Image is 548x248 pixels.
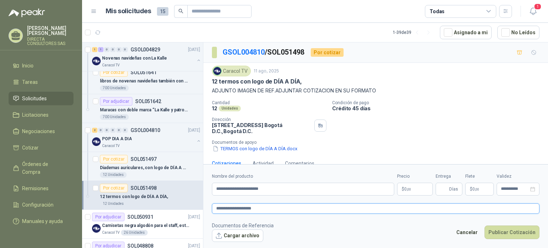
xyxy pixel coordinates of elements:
div: 12 Unidades [100,172,127,178]
p: Maracas con doble marca “La Kalle y patrocinador” [100,107,189,113]
a: Configuración [9,198,73,212]
img: Company Logo [92,224,101,233]
span: 0 [472,187,479,191]
a: Negociaciones [9,125,73,138]
p: 11 ago, 2025 [254,68,279,75]
span: Licitaciones [22,111,49,119]
img: Company Logo [92,137,101,146]
div: 0 [104,47,110,52]
label: Entrega [436,173,462,180]
a: Licitaciones [9,108,73,122]
span: Solicitudes [22,95,47,102]
div: 26 Unidades [121,230,148,236]
div: 2 [92,128,97,133]
a: Cotizar [9,141,73,155]
div: 1 [98,47,103,52]
div: 0 [110,128,116,133]
div: 0 [122,128,128,133]
a: Inicio [9,59,73,72]
img: Company Logo [92,57,101,65]
a: GSOL004810 [223,48,265,56]
span: Inicio [22,62,34,70]
p: [DATE] [188,214,200,221]
span: 0 [404,187,411,191]
label: Validez [497,173,539,180]
p: / SOL051498 [223,47,305,58]
p: 12 [212,105,217,111]
button: No Leídos [497,26,539,39]
div: Unidades [219,106,241,111]
p: Crédito 45 días [332,105,545,111]
button: TERMOS con logo de DÍA A DÍA.docx [212,145,298,152]
span: search [178,9,183,14]
img: Company Logo [213,67,221,75]
p: Documentos de apoyo [212,140,545,145]
p: DIRECTA CONSULTORES SAS [27,37,73,46]
label: Precio [397,173,433,180]
div: Comentarios [285,160,314,167]
div: 12 Unidades [100,201,127,207]
a: Por adjudicarSOL050931[DATE] Company LogoCamisetas negra algodón para el staff, estampadas en esp... [82,210,203,239]
div: 1 - 39 de 39 [393,27,434,38]
span: ,00 [475,187,479,191]
p: Condición de pago [332,100,545,105]
p: SOL050931 [127,214,153,219]
p: ADJUNTO IMAGEN DE REF.ADJUNTAR COTIZACION EN SU FORMATO [212,87,539,95]
p: Cantidad [212,100,326,105]
p: Caracol TV [102,230,120,236]
div: 700 Unidades [100,85,129,91]
p: $ 0,00 [465,183,494,196]
a: Remisiones [9,182,73,195]
a: 1 1 0 0 0 0 GSOL004829[DATE] Company LogoNovenas navideñas con La KalleCaracol TV [92,45,202,68]
p: $0,00 [397,183,433,196]
span: Cotizar [22,144,39,152]
div: Caracol TV [212,66,251,76]
div: Por adjudicar [100,97,132,106]
p: Diademas auriculares, con logo de DÍA A DÍA, [100,165,189,171]
span: Configuración [22,201,54,209]
a: Órdenes de Compra [9,157,73,179]
span: Manuales y ayuda [22,217,63,225]
div: Por adjudicar [92,213,125,221]
div: 0 [122,47,128,52]
div: 0 [110,47,116,52]
span: Órdenes de Compra [22,160,67,176]
p: Dirección [212,117,311,122]
p: SOL051498 [131,186,157,191]
button: Cancelar [452,226,482,239]
p: 12 termos con logo de DÍA A DÍA, [100,193,168,200]
p: Documentos de Referencia [212,222,274,229]
div: Por cotizar [311,48,344,57]
span: Días [449,183,458,195]
a: Por adjudicarSOL051642Maracas con doble marca “La Kalle y patrocinador”700 Unidades [82,94,203,123]
a: Solicitudes [9,92,73,105]
span: Negociaciones [22,127,55,135]
p: Caracol TV [102,143,120,149]
span: 1 [534,3,542,10]
a: Manuales y ayuda [9,214,73,228]
p: [DATE] [188,46,200,53]
p: SOL051497 [131,157,157,162]
span: 15 [157,7,168,16]
button: 1 [527,5,539,18]
p: [STREET_ADDRESS] Bogotá D.C. , Bogotá D.C. [212,122,311,134]
button: Publicar Cotización [484,226,539,239]
div: 0 [116,47,122,52]
p: GSOL004810 [131,128,160,133]
div: 700 Unidades [100,114,129,120]
p: Camisetas negra algodón para el staff, estampadas en espalda y frente con el logo [102,222,191,229]
label: Nombre del producto [212,173,394,180]
p: [PERSON_NAME] [PERSON_NAME] [27,26,73,36]
a: 2 0 0 0 0 0 GSOL004810[DATE] Company LogoPOP DIA A DIACaracol TV [92,126,202,149]
p: [DATE] [188,127,200,134]
span: Remisiones [22,184,49,192]
p: GSOL004829 [131,47,160,52]
span: Tareas [22,78,38,86]
p: SOL051641 [131,70,157,75]
div: 0 [104,128,110,133]
div: Cotizaciones [212,160,241,167]
div: Por cotizar [100,155,128,163]
p: POP DIA A DIA [102,136,132,142]
img: Logo peakr [9,9,45,17]
span: $ [470,187,472,191]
